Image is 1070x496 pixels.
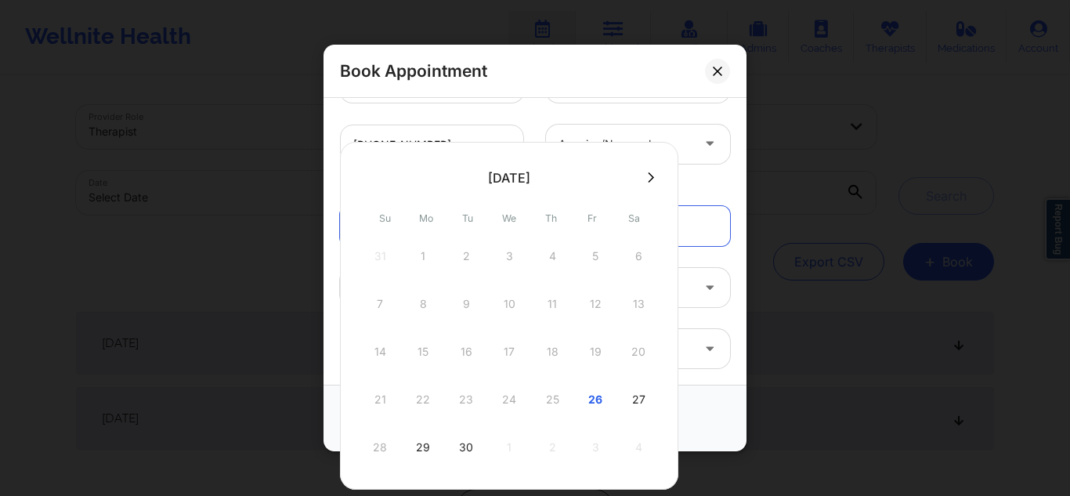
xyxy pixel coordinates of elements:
div: [DATE] [488,170,530,186]
div: Sat Sep 27 2025 [619,378,658,422]
div: Tue Sep 30 2025 [446,425,486,469]
div: america/new_york [558,124,691,163]
abbr: Friday [587,212,597,224]
div: [GEOGRAPHIC_DATA] [352,63,485,102]
abbr: Thursday [545,212,557,224]
abbr: Tuesday [462,212,473,224]
abbr: Saturday [628,212,640,224]
input: Patient's Phone Number [340,124,524,164]
div: Mon Sep 29 2025 [403,425,443,469]
h2: Book Appointment [340,60,487,81]
abbr: Sunday [379,212,391,224]
div: Fri Sep 26 2025 [576,378,615,422]
abbr: Wednesday [502,212,516,224]
div: [US_STATE] [558,63,691,102]
div: Appointment information: [329,179,741,195]
abbr: Monday [419,212,433,224]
